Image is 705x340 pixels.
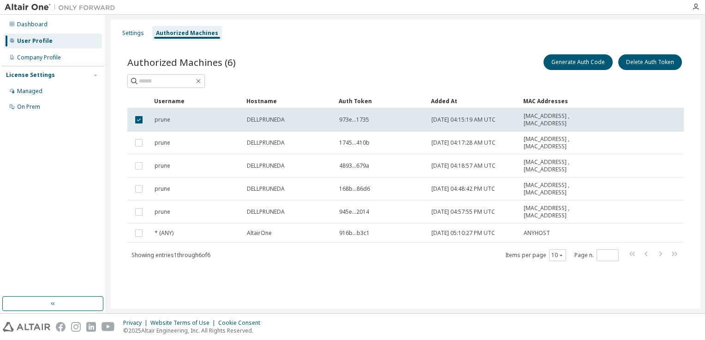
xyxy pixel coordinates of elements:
span: Showing entries 1 through 6 of 6 [131,251,210,259]
span: 1745...410b [339,139,370,147]
span: [MAC_ADDRESS] , [MAC_ADDRESS] [524,112,589,127]
span: prune [155,185,170,193]
span: Items per page [505,249,566,261]
span: DELLPRUNEDA [247,116,285,123]
span: * (ANY) [155,229,173,237]
button: 10 [551,252,564,259]
span: 4893...679a [339,162,369,170]
div: Website Terms of Use [150,319,218,327]
div: Username [154,94,239,108]
div: Auth Token [339,94,424,108]
span: 945e...2014 [339,208,369,216]
span: prune [155,162,170,170]
span: DELLPRUNEDA [247,162,285,170]
span: Authorized Machines (6) [127,56,236,69]
div: MAC Addresses [523,94,590,108]
div: Settings [122,29,144,37]
img: facebook.svg [56,322,66,332]
span: [DATE] 04:15:19 AM UTC [431,116,496,123]
span: [DATE] 04:57:55 PM UTC [431,208,495,216]
img: linkedin.svg [86,322,96,332]
div: User Profile [17,37,53,45]
span: [MAC_ADDRESS] , [MAC_ADDRESS] [524,205,589,219]
span: 916b...b3c1 [339,229,370,237]
span: 973e...1735 [339,116,369,123]
div: Hostname [246,94,331,108]
span: prune [155,139,170,147]
button: Generate Auth Code [544,54,613,70]
img: altair_logo.svg [3,322,50,332]
span: [MAC_ADDRESS] , [MAC_ADDRESS] [524,158,589,173]
span: DELLPRUNEDA [247,139,285,147]
span: [DATE] 05:10:27 PM UTC [431,229,495,237]
span: DELLPRUNEDA [247,208,285,216]
img: instagram.svg [71,322,81,332]
button: Delete Auth Token [618,54,682,70]
span: prune [155,116,170,123]
div: Dashboard [17,21,48,28]
div: Privacy [123,319,150,327]
span: 168b...86d6 [339,185,370,193]
span: Page n. [574,249,619,261]
p: © 2025 Altair Engineering, Inc. All Rights Reserved. [123,327,266,334]
span: [DATE] 04:17:28 AM UTC [431,139,496,147]
span: [MAC_ADDRESS] , [MAC_ADDRESS] [524,182,589,196]
div: Authorized Machines [156,29,218,37]
span: DELLPRUNEDA [247,185,285,193]
span: prune [155,208,170,216]
span: [DATE] 04:48:42 PM UTC [431,185,495,193]
img: youtube.svg [102,322,115,332]
img: Altair One [5,3,120,12]
div: Managed [17,88,42,95]
div: License Settings [6,71,55,79]
div: On Prem [17,103,40,111]
span: [MAC_ADDRESS] , [MAC_ADDRESS] [524,135,589,150]
div: Added At [431,94,516,108]
div: Company Profile [17,54,61,61]
span: ANYHOST [524,229,550,237]
div: Cookie Consent [218,319,266,327]
span: AltairOne [247,229,272,237]
span: [DATE] 04:18:57 AM UTC [431,162,496,170]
